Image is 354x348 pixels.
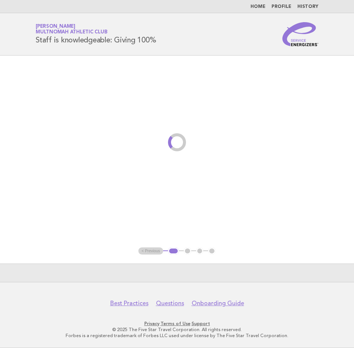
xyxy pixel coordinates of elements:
[144,321,159,326] a: Privacy
[10,327,343,333] p: © 2025 The Five Star Travel Corporation. All rights reserved.
[297,5,318,9] a: History
[10,333,343,339] p: Forbes is a registered trademark of Forbes LLC used under license by The Five Star Travel Corpora...
[160,321,190,326] a: Terms of Use
[271,5,291,9] a: Profile
[36,24,156,44] h1: Staff is knowledgeable: Giving 100%
[110,300,148,307] a: Best Practices
[192,321,210,326] a: Support
[36,24,107,35] a: [PERSON_NAME]Multnomah Athletic Club
[282,22,318,46] img: Service Energizers
[250,5,265,9] a: Home
[36,30,107,35] span: Multnomah Athletic Club
[10,321,343,327] p: · ·
[192,300,244,307] a: Onboarding Guide
[156,300,184,307] a: Questions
